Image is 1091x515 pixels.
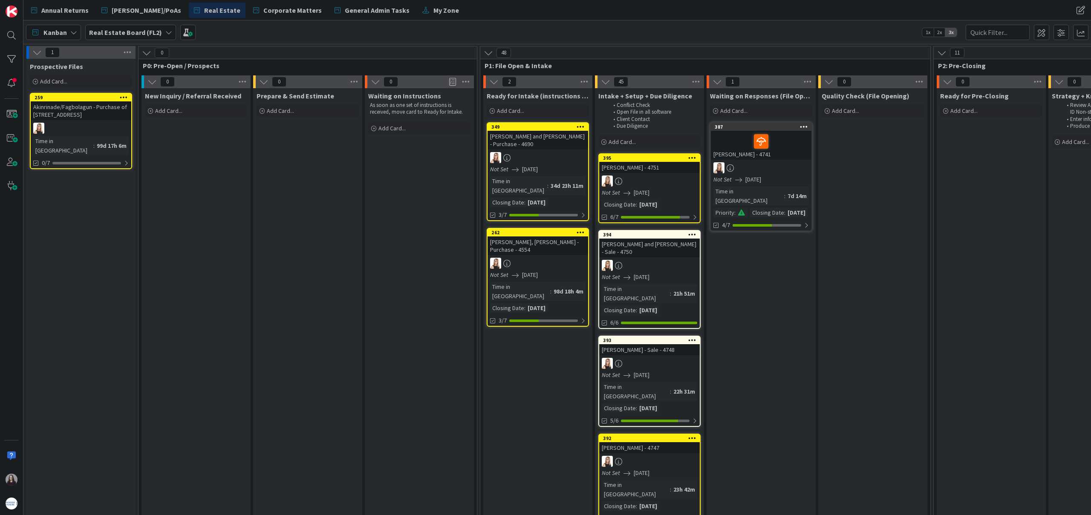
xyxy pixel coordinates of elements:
[490,258,501,269] img: DB
[488,229,588,255] div: 262[PERSON_NAME], [PERSON_NAME] - Purchase - 4554
[636,501,637,511] span: :
[384,77,398,87] span: 0
[42,158,50,167] span: 0/7
[488,152,588,163] div: DB
[599,176,700,187] div: DB
[490,198,524,207] div: Closing Date
[722,221,730,230] span: 4/7
[329,3,415,18] a: General Admin Tasks
[636,200,637,209] span: :
[417,3,464,18] a: My Zone
[610,318,618,327] span: 6/6
[490,165,508,173] i: Not Set
[599,154,700,162] div: 395
[33,123,44,134] img: DB
[602,260,613,271] img: DB
[950,107,978,115] span: Add Card...
[715,124,811,130] div: 387
[609,102,699,109] li: Conflict Check
[6,498,17,509] img: avatar
[609,138,636,146] span: Add Card...
[634,188,649,197] span: [DATE]
[204,5,240,15] span: Real Estate
[548,181,586,190] div: 34d 23h 11m
[670,289,671,298] span: :
[599,154,700,173] div: 395[PERSON_NAME] - 4751
[31,101,131,120] div: Akinrinade/Fagbolagun - Purchase of [STREET_ADDRESS]
[30,62,83,71] span: Prospective Files
[785,191,809,201] div: 7d 14m
[637,200,659,209] div: [DATE]
[345,5,410,15] span: General Admin Tasks
[41,5,89,15] span: Annual Returns
[189,3,245,18] a: Real Estate
[602,305,636,315] div: Closing Date
[671,485,697,494] div: 23h 42m
[934,28,945,37] span: 2x
[145,92,241,100] span: New Inquiry / Referral Received
[713,208,734,217] div: Priority
[784,208,785,217] span: :
[499,210,507,219] span: 3/7
[711,123,811,131] div: 387
[522,270,538,279] span: [DATE]
[602,176,613,187] img: DB
[725,77,740,87] span: 1
[602,358,613,369] img: DB
[112,5,181,15] span: [PERSON_NAME]/PoAs
[1067,77,1082,87] span: 0
[720,107,748,115] span: Add Card...
[602,284,670,303] div: Time in [GEOGRAPHIC_DATA]
[490,282,550,301] div: Time in [GEOGRAPHIC_DATA]
[785,208,808,217] div: [DATE]
[551,287,586,296] div: 98d 18h 4m
[634,469,649,478] span: [DATE]
[488,258,588,269] div: DB
[599,434,700,442] div: 392
[609,123,699,129] li: Due Diligence
[598,153,701,223] a: 395[PERSON_NAME] - 4751DBNot Set[DATE]Closing Date:[DATE]6/7
[257,92,334,100] span: Prepare & Send Estimate
[96,3,186,18] a: [PERSON_NAME]/PoAs
[602,469,620,477] i: Not Set
[599,337,700,355] div: 393[PERSON_NAME] - Sale - 4748
[26,3,94,18] a: Annual Returns
[602,382,670,401] div: Time in [GEOGRAPHIC_DATA]
[602,273,620,281] i: Not Set
[155,48,169,58] span: 0
[670,387,671,396] span: :
[499,316,507,325] span: 3/7
[31,94,131,101] div: 259
[602,501,636,511] div: Closing Date
[637,501,659,511] div: [DATE]
[550,287,551,296] span: :
[603,155,700,161] div: 395
[267,107,294,115] span: Add Card...
[610,213,618,222] span: 6/7
[155,107,182,115] span: Add Card...
[490,271,508,279] i: Not Set
[524,303,525,313] span: :
[609,109,699,115] li: Open File in all software
[671,289,697,298] div: 21h 51m
[485,61,920,70] span: P1: File Open & Intake
[487,92,589,100] span: Ready for Intake (instructions received)
[490,303,524,313] div: Closing Date
[713,176,732,183] i: Not Set
[368,92,441,100] span: Waiting on Instructions
[272,77,286,87] span: 0
[599,239,700,257] div: [PERSON_NAME] and [PERSON_NAME] - Sale - 4750
[713,162,724,173] img: DB
[490,152,501,163] img: DB
[598,336,701,427] a: 393[PERSON_NAME] - Sale - 4748DBNot Set[DATE]Time in [GEOGRAPHIC_DATA]:22h 31mClosing Date:[DATE]5/6
[524,198,525,207] span: :
[602,456,613,467] img: DB
[599,358,700,369] div: DB
[837,77,851,87] span: 0
[966,25,1030,40] input: Quick Filter...
[602,480,670,499] div: Time in [GEOGRAPHIC_DATA]
[955,77,970,87] span: 0
[822,92,909,100] span: Quality Check (File Opening)
[599,231,700,239] div: 394
[598,92,692,100] span: Intake + Setup + Due Diligence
